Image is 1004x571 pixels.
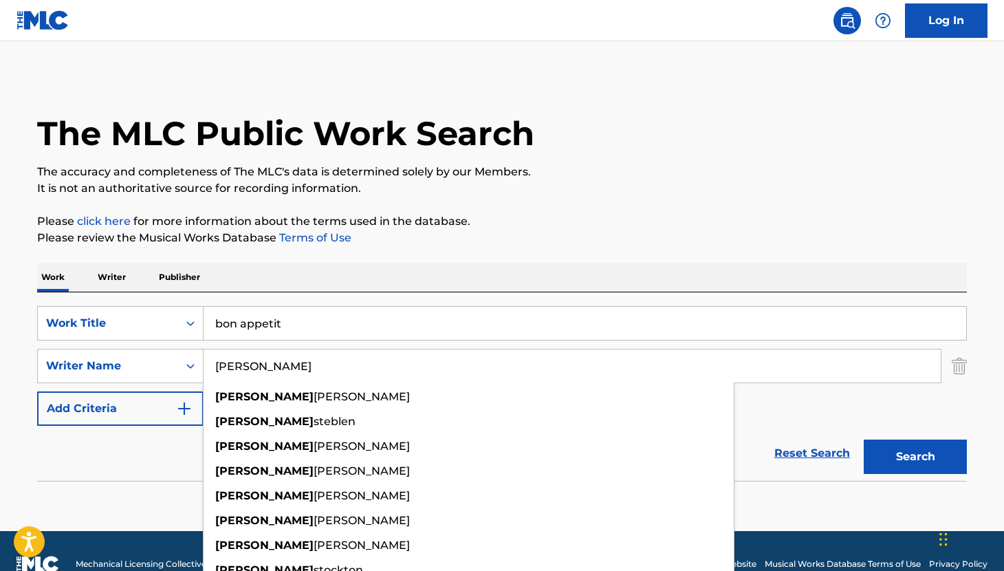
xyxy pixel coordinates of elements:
img: MLC Logo [17,10,69,30]
button: Add Criteria [37,391,204,426]
img: 9d2ae6d4665cec9f34b9.svg [176,400,193,417]
p: The accuracy and completeness of The MLC's data is determined solely by our Members. [37,164,967,180]
strong: [PERSON_NAME] [215,440,314,453]
span: [PERSON_NAME] [314,440,410,453]
strong: [PERSON_NAME] [215,489,314,502]
p: Work [37,263,69,292]
div: Help [869,7,897,34]
a: Public Search [833,7,861,34]
span: steblen [314,415,356,428]
span: Mechanical Licensing Collective © 2025 [76,558,235,570]
strong: [PERSON_NAME] [215,464,314,477]
a: Terms of Use [276,231,351,244]
span: [PERSON_NAME] [314,539,410,552]
p: Please review the Musical Works Database [37,230,967,246]
form: Search Form [37,306,967,481]
a: Privacy Policy [929,558,987,570]
span: [PERSON_NAME] [314,489,410,502]
img: search [839,12,855,29]
p: Writer [94,263,130,292]
iframe: Chat Widget [935,505,1004,571]
span: [PERSON_NAME] [314,464,410,477]
strong: [PERSON_NAME] [215,415,314,428]
div: Drag [939,519,948,560]
div: Writer Name [46,358,170,374]
div: Work Title [46,315,170,332]
p: Publisher [155,263,204,292]
strong: [PERSON_NAME] [215,514,314,527]
span: [PERSON_NAME] [314,390,410,403]
a: Log In [905,3,987,38]
h1: The MLC Public Work Search [37,113,534,154]
span: [PERSON_NAME] [314,514,410,527]
p: It is not an authoritative source for recording information. [37,180,967,197]
img: Delete Criterion [952,349,967,383]
a: click here [77,215,131,228]
strong: [PERSON_NAME] [215,390,314,403]
a: Musical Works Database Terms of Use [765,558,921,570]
button: Search [864,440,967,474]
img: help [875,12,891,29]
p: Please for more information about the terms used in the database. [37,213,967,230]
strong: [PERSON_NAME] [215,539,314,552]
a: Reset Search [767,438,857,468]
